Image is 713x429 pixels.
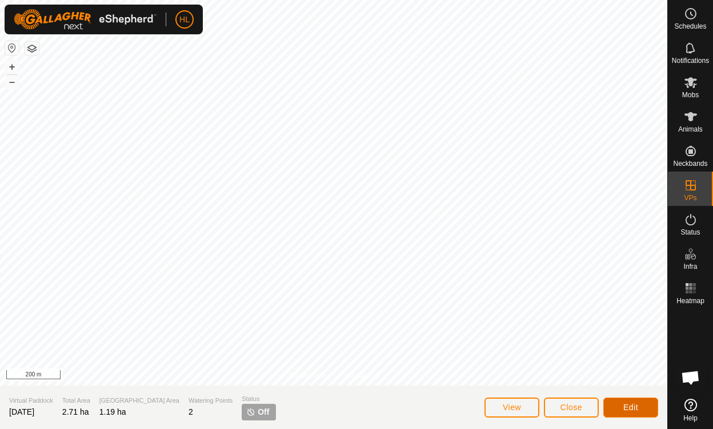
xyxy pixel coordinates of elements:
[242,394,276,404] span: Status
[345,371,379,381] a: Contact Us
[5,75,19,89] button: –
[674,360,708,395] a: Open chat
[99,407,126,416] span: 1.19 ha
[668,394,713,426] a: Help
[683,415,698,422] span: Help
[673,160,707,167] span: Neckbands
[9,407,34,416] span: [DATE]
[503,403,521,412] span: View
[14,9,157,30] img: Gallagher Logo
[62,407,89,416] span: 2.71 ha
[684,194,696,201] span: VPs
[603,398,658,418] button: Edit
[680,229,700,236] span: Status
[246,407,255,416] img: turn-off
[5,60,19,74] button: +
[9,396,53,406] span: Virtual Paddock
[678,126,703,133] span: Animals
[672,57,709,64] span: Notifications
[623,403,638,412] span: Edit
[25,42,39,55] button: Map Layers
[683,263,697,270] span: Infra
[258,406,269,418] span: Off
[189,407,193,416] span: 2
[676,297,704,304] span: Heatmap
[99,396,179,406] span: [GEOGRAPHIC_DATA] Area
[189,396,233,406] span: Watering Points
[560,403,582,412] span: Close
[544,398,599,418] button: Close
[289,371,331,381] a: Privacy Policy
[484,398,539,418] button: View
[674,23,706,30] span: Schedules
[179,14,190,26] span: HL
[682,92,699,98] span: Mobs
[5,41,19,55] button: Reset Map
[62,396,90,406] span: Total Area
